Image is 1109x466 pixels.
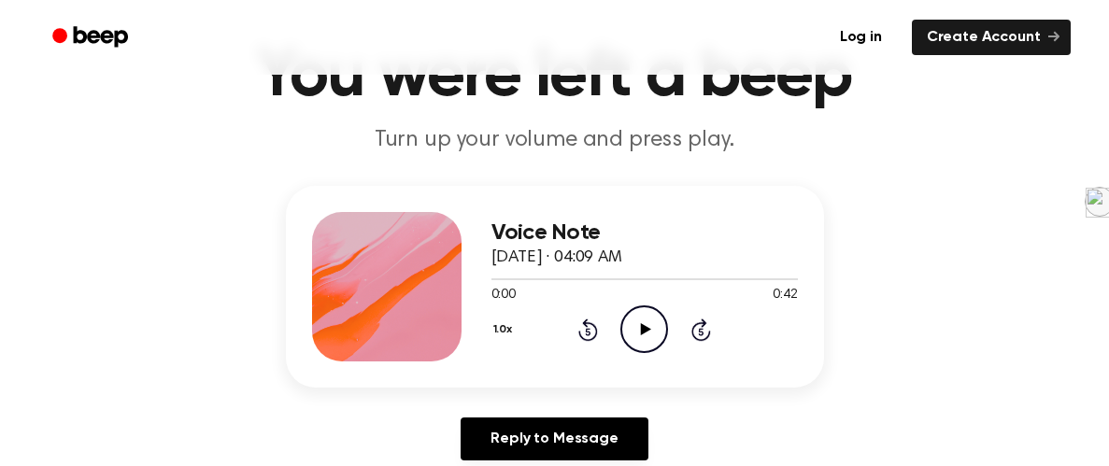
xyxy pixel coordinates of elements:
a: Reply to Message [461,417,647,460]
h3: Voice Note [491,220,798,246]
h1: You were left a beep [77,43,1033,110]
a: Create Account [912,20,1071,55]
a: Log in [821,16,901,59]
span: 0:42 [773,286,797,305]
a: Beep [39,20,145,56]
span: 0:00 [491,286,516,305]
span: [DATE] · 04:09 AM [491,249,622,266]
button: 1.0x [491,314,519,346]
p: Turn up your volume and press play. [196,125,914,156]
